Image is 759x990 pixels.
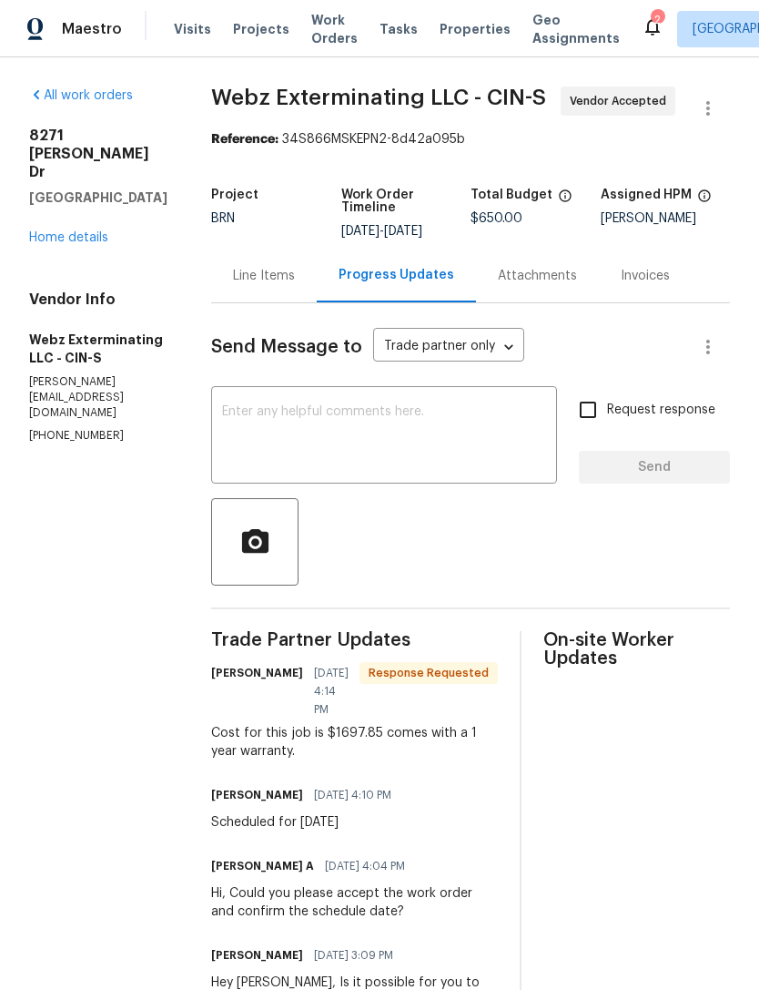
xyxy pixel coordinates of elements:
[361,664,496,682] span: Response Requested
[211,189,258,201] h5: Project
[211,212,235,225] span: BRN
[211,857,314,875] h6: [PERSON_NAME] A
[314,946,393,964] span: [DATE] 3:09 PM
[621,267,670,285] div: Invoices
[601,212,731,225] div: [PERSON_NAME]
[211,946,303,964] h6: [PERSON_NAME]
[314,786,391,804] span: [DATE] 4:10 PM
[384,225,422,238] span: [DATE]
[311,11,358,47] span: Work Orders
[233,267,295,285] div: Line Items
[341,225,379,238] span: [DATE]
[471,212,522,225] span: $650.00
[558,189,572,212] span: The total cost of line items that have been proposed by Opendoor. This sum includes line items th...
[29,127,167,181] h2: 8271 [PERSON_NAME] Dr
[211,338,362,356] span: Send Message to
[29,374,167,421] p: [PERSON_NAME][EMAIL_ADDRESS][DOMAIN_NAME]
[314,664,349,719] span: [DATE] 4:14 PM
[339,266,454,284] div: Progress Updates
[373,332,524,362] div: Trade partner only
[651,11,663,29] div: 2
[440,20,511,38] span: Properties
[29,231,108,244] a: Home details
[211,724,498,760] div: Cost for this job is $1697.85 comes with a 1 year warranty.
[29,291,167,309] h4: Vendor Info
[211,631,498,649] span: Trade Partner Updates
[211,664,303,682] h6: [PERSON_NAME]
[532,11,620,47] span: Geo Assignments
[471,189,552,201] h5: Total Budget
[601,189,692,201] h5: Assigned HPM
[29,189,167,207] h5: [GEOGRAPHIC_DATA]
[29,428,167,444] p: [PHONE_NUMBER]
[498,267,577,285] div: Attachments
[341,189,471,214] h5: Work Order Timeline
[233,20,289,38] span: Projects
[174,20,211,38] span: Visits
[211,130,730,148] div: 34S866MSKEPN2-8d42a095b
[211,786,303,804] h6: [PERSON_NAME]
[543,631,730,668] span: On-site Worker Updates
[29,89,133,102] a: All work orders
[607,401,715,420] span: Request response
[697,189,712,212] span: The hpm assigned to this work order.
[29,331,167,367] h5: Webz Exterminating LLC - CIN-S
[211,813,402,832] div: Scheduled for [DATE]
[211,87,546,108] span: Webz Exterminating LLC - CIN-S
[62,20,122,38] span: Maestro
[211,884,498,921] div: Hi, Could you please accept the work order and confirm the schedule date?
[379,23,418,36] span: Tasks
[570,92,673,110] span: Vendor Accepted
[341,225,422,238] span: -
[211,133,278,146] b: Reference:
[325,857,405,875] span: [DATE] 4:04 PM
